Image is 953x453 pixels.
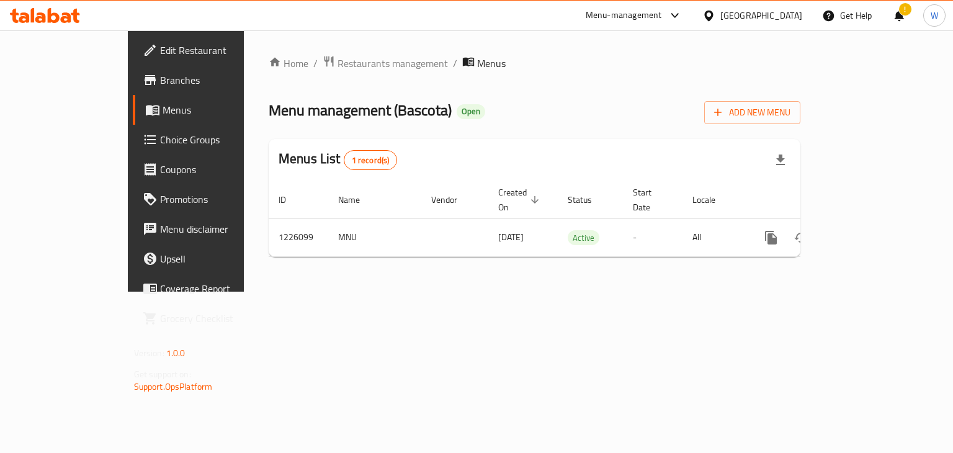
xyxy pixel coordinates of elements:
[457,106,485,117] span: Open
[682,218,746,256] td: All
[269,56,308,71] a: Home
[133,274,287,303] a: Coverage Report
[133,214,287,244] a: Menu disclaimer
[498,229,524,245] span: [DATE]
[568,192,608,207] span: Status
[160,43,277,58] span: Edit Restaurant
[720,9,802,22] div: [GEOGRAPHIC_DATA]
[160,162,277,177] span: Coupons
[133,244,287,274] a: Upsell
[134,379,213,395] a: Support.OpsPlatform
[623,218,682,256] td: -
[133,95,287,125] a: Menus
[133,303,287,333] a: Grocery Checklist
[586,8,662,23] div: Menu-management
[568,230,599,245] div: Active
[344,150,398,170] div: Total records count
[692,192,732,207] span: Locale
[133,155,287,184] a: Coupons
[160,281,277,296] span: Coverage Report
[279,192,302,207] span: ID
[133,125,287,155] a: Choice Groups
[714,105,790,120] span: Add New Menu
[746,181,885,219] th: Actions
[568,231,599,245] span: Active
[431,192,473,207] span: Vendor
[457,104,485,119] div: Open
[134,366,191,382] span: Get support on:
[160,132,277,147] span: Choice Groups
[453,56,457,71] li: /
[338,56,448,71] span: Restaurants management
[477,56,506,71] span: Menus
[338,192,376,207] span: Name
[134,345,164,361] span: Version:
[756,223,786,253] button: more
[160,251,277,266] span: Upsell
[133,65,287,95] a: Branches
[931,9,938,22] span: W
[786,223,816,253] button: Change Status
[133,35,287,65] a: Edit Restaurant
[323,55,448,71] a: Restaurants management
[166,345,186,361] span: 1.0.0
[328,218,421,256] td: MNU
[269,55,800,71] nav: breadcrumb
[269,218,328,256] td: 1226099
[160,73,277,87] span: Branches
[160,222,277,236] span: Menu disclaimer
[313,56,318,71] li: /
[704,101,800,124] button: Add New Menu
[269,181,885,257] table: enhanced table
[498,185,543,215] span: Created On
[160,311,277,326] span: Grocery Checklist
[633,185,668,215] span: Start Date
[133,184,287,214] a: Promotions
[163,102,277,117] span: Menus
[160,192,277,207] span: Promotions
[344,155,397,166] span: 1 record(s)
[279,150,397,170] h2: Menus List
[269,96,452,124] span: Menu management ( Bascota )
[766,145,795,175] div: Export file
